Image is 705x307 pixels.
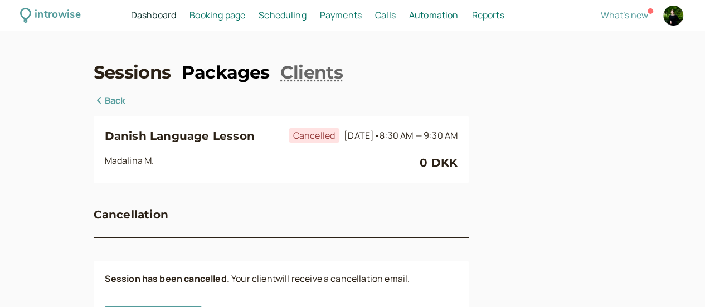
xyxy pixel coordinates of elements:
span: Payments [320,9,362,21]
span: Cancelled [289,128,339,143]
a: Booking page [189,8,245,23]
span: 8:30 AM — 9:30 AM [380,129,458,142]
span: • [374,129,380,142]
span: Dashboard [131,9,176,21]
h3: Danish Language Lesson [105,127,284,145]
a: Back [94,94,126,108]
h3: Cancellation [94,206,168,223]
a: Automation [409,8,459,23]
div: introwise [35,7,80,24]
iframe: Chat Widget [649,254,705,307]
span: Automation [409,9,459,21]
span: Booking page [189,9,245,21]
a: introwise [20,7,81,24]
span: [DATE] [344,129,458,142]
div: 0 DKK [420,154,458,172]
b: Session has been cancelled. [105,272,230,285]
button: What's new [601,10,648,20]
a: Calls [375,8,396,23]
span: Calls [375,9,396,21]
a: Clients [280,60,343,85]
a: Reports [471,8,504,23]
a: Scheduling [259,8,307,23]
a: Dashboard [131,8,176,23]
div: Madalina M. [105,154,420,172]
span: Scheduling [259,9,307,21]
a: Packages [182,60,269,85]
a: Payments [320,8,362,23]
span: What's new [601,9,648,21]
a: Sessions [94,60,171,85]
span: Reports [471,9,504,21]
a: Account [662,4,685,27]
